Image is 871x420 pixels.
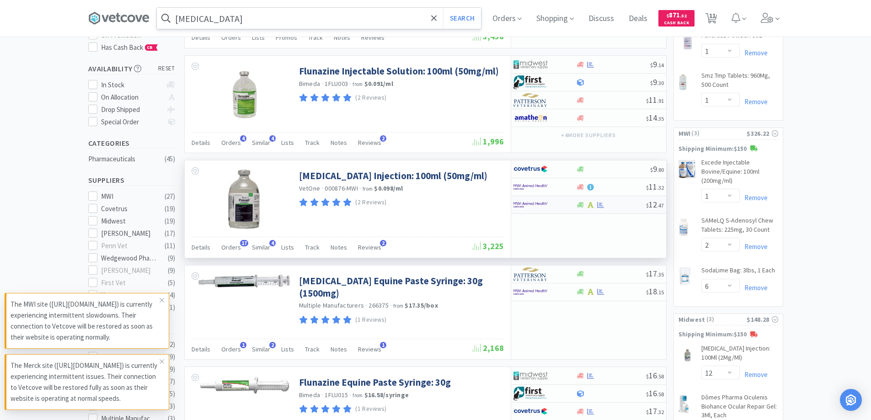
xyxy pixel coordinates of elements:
img: 1dc530627d174b0eb24a01459010af7e_168440.jpeg [198,376,290,394]
span: · [365,301,367,309]
div: ( 9 ) [168,253,175,264]
span: 000876-MWI [325,184,358,192]
a: SodaLime Bag: 3lbs, 1 Each [701,266,775,279]
div: ( 17 ) [165,228,175,239]
span: Lists [281,138,294,147]
span: . 14 [657,62,664,69]
img: 67d67680309e4a0bb49a5ff0391dcc42_6.png [513,387,548,400]
div: Open Intercom Messenger [840,389,862,411]
a: Excede Injectable Bovine/Equine: 100ml (200mg/ml) [701,158,778,189]
div: ( 5 ) [168,277,175,288]
a: Deals [625,15,651,23]
span: $ [646,373,649,380]
a: [MEDICAL_DATA] Injection: 100ml (50mg/ml) [299,170,487,182]
span: Reviews [358,138,381,147]
span: Similar [252,345,270,353]
span: 4 [269,240,276,246]
a: Bimeda [299,80,321,88]
a: Flunazine Equine Paste Syringe: 30g [299,376,451,388]
div: ( 5 ) [168,388,175,399]
span: CB [145,45,155,50]
a: Bimeda [299,391,321,399]
span: 17 [240,240,248,246]
span: Similar [252,138,270,147]
span: Notes [331,243,347,251]
div: MWI [101,191,158,202]
img: f5e969b455434c6296c6d81ef179fa71_3.png [513,93,548,107]
div: ( 12 ) [165,339,175,350]
p: The MWI site ([URL][DOMAIN_NAME]) is currently experiencing intermittent slowdowns. Their connect... [11,299,160,343]
img: f5e969b455434c6296c6d81ef179fa71_3.png [513,267,548,281]
span: 871 [667,11,687,19]
a: SAMeLQ S-Adenosyl Chew Tablets: 225mg, 30 Count [701,216,778,238]
img: 750f974beae84385990f59b42c678cfc_557122.jpeg [679,395,689,413]
span: 9 [650,164,664,174]
a: Smz Tmp Tablets: 960Mg, 500 Count [701,71,778,93]
p: The Merck site ([URL][DOMAIN_NAME]) is currently experiencing intermittent issues. Their connecti... [11,360,160,404]
a: Discuss [585,15,618,23]
span: Track [305,138,320,147]
img: 77fca1acd8b6420a9015268ca798ef17_1.png [513,404,548,418]
div: First Vet [101,277,158,288]
span: 9 [650,59,664,69]
span: 2 [269,342,276,348]
img: f6b2451649754179b5b4e0c70c3f7cb0_2.png [513,180,548,194]
div: Special Order [101,117,162,128]
p: Shipping Minimum: $150 [674,144,783,154]
span: Notes [331,138,347,147]
span: Lists [252,33,265,42]
h5: Categories [88,138,175,149]
span: 18 [646,286,664,297]
p: Shipping Minimum: $150 [674,330,783,340]
span: Reviews [358,345,381,353]
span: . 35 [657,271,664,278]
span: $ [646,271,649,278]
div: [PERSON_NAME] [101,228,158,239]
span: . 91 [657,97,664,104]
a: Flunazine Injectable Solution: 100ml (50mg/ml) [299,65,499,77]
div: ( 9 ) [168,364,175,375]
span: from [353,81,363,87]
span: $ [650,62,653,69]
span: $ [646,115,649,122]
span: Cash Back [664,21,689,27]
span: $ [646,202,649,209]
img: 3331a67d23dc422aa21b1ec98afbf632_11.png [513,111,548,125]
span: . 47 [657,202,664,209]
div: Wedgewood Pharmacy [101,253,158,264]
a: Pancreas Powder: 8oz [701,31,762,44]
p: (1 Reviews) [355,404,386,414]
strong: $17.35 / box [405,301,438,309]
button: +4more suppliers [556,129,620,142]
span: · [321,80,323,88]
span: . 32 [657,184,664,191]
div: ( 19 ) [165,203,175,214]
a: Remove [740,242,768,251]
span: · [349,80,351,88]
span: . 80 [657,166,664,173]
span: $ [650,166,653,173]
span: from [363,186,373,192]
a: 11 [702,16,721,24]
div: ( 4 ) [168,290,175,301]
span: 16 [646,370,664,381]
span: 9 [650,77,664,87]
span: $ [646,97,649,104]
span: Details [192,243,210,251]
img: 7253c1b84d5e4912ba3c8f6d2c730639_497201.png [679,267,691,285]
span: 1 [240,342,246,348]
div: ( 9 ) [168,265,175,276]
img: a87910ff7da74631babec918706ab985_147471.jpeg [679,346,697,364]
button: Search [443,8,481,29]
span: Lists [281,243,294,251]
span: 16 [646,388,664,399]
a: Remove [740,97,768,106]
span: . 15 [657,289,664,296]
img: 77fca1acd8b6420a9015268ca798ef17_1.png [513,162,548,176]
div: ( 11 ) [165,240,175,251]
div: $148.28 [747,314,778,324]
span: Details [192,138,210,147]
span: Promos [276,33,297,42]
span: 1 [380,342,386,348]
div: On Allocation [101,92,162,103]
